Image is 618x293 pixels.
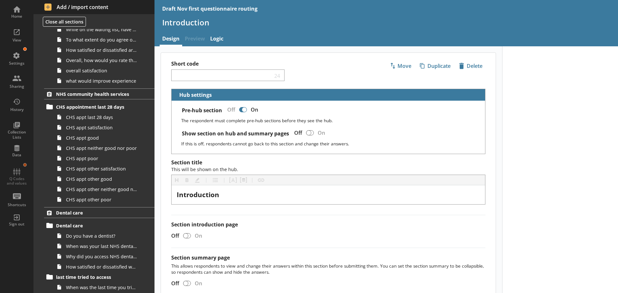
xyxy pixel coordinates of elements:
a: When was the last time you tried to access NHS dental care? [54,282,154,292]
span: Add / import content [44,4,144,11]
span: Delete [456,61,485,71]
span: CHS appt last 28 days [66,114,138,120]
span: Introduction [177,190,219,199]
a: Dental care [44,207,154,218]
span: CHS appointment last 28 days [56,104,135,110]
span: Overall, how would you rate the administration of your care? [66,57,138,63]
span: How satisfied or dissatisfied were you with the NHS dental care you received? [66,264,138,270]
span: last time tried to access [56,274,135,280]
div: View [5,38,28,43]
a: CHS appt other satisfaction [54,163,154,174]
span: How satisfied or dissatisfied are you with the communication about your wait? [66,47,138,53]
div: Off [222,104,238,115]
div: Off [289,127,305,139]
div: Sharing [5,84,28,89]
span: CHS appt other poor [66,197,138,203]
span: When was the last time you tried to access NHS dental care? [66,284,138,290]
a: CHS appointment last 28 days [44,102,154,112]
button: Close all sections [43,17,86,27]
a: CHS appt other poor [54,194,154,205]
div: Data [5,152,28,158]
span: CHS appt poor [66,155,138,161]
span: Preview [182,32,208,46]
label: Short code [171,60,328,67]
a: How satisfied or dissatisfied were you with the NHS dental care you received? [54,261,154,272]
div: Home [5,14,28,19]
a: To what extent do you agree or disagree that you understood the information given to you about ho... [54,34,154,45]
a: Design [160,32,182,46]
div: Settings [5,61,28,66]
a: Overall, how would you rate the administration of your care? [54,55,154,65]
span: Dental care [56,210,135,216]
span: This will be shown on the hub. [171,166,238,172]
span: To what extent do you agree or disagree that you understood the information given to you about ho... [66,37,138,43]
span: CHS appt other satisfaction [66,166,138,172]
div: On [315,127,330,139]
a: Logic [208,32,226,46]
li: CHS appointment last 28 daysCHS appt last 28 daysCHS appt satisfactionCHS appt goodCHS appt neith... [47,102,154,205]
a: last time tried to access [44,272,154,282]
span: NHS community health services [56,91,135,97]
span: CHS appt other neither good nor poor [66,186,138,192]
div: Collection Lists [5,130,28,140]
label: Show section on hub and summary pages [182,130,289,137]
span: CHS appt neither good nor poor [66,145,138,151]
span: 24 [273,72,282,78]
span: what would improve experience [66,78,138,84]
div: Sign out [5,222,28,227]
a: CHS appt last 28 days [54,112,154,122]
div: History [5,107,28,112]
span: When was your last NHS dental appointment? [66,243,138,249]
a: Dental care [44,220,154,231]
button: Hub settings [174,89,213,100]
span: CHS appt good [66,135,138,141]
li: NHS community health servicesCHS appointment last 28 daysCHS appt last 28 daysCHS appt satisfacti... [33,88,154,205]
a: CHS appt other neither good nor poor [54,184,154,194]
p: This allows respondents to view and change their answers within this section before submitting th... [171,263,485,275]
span: Do you have a dentist? [66,233,138,239]
button: Delete [456,60,485,71]
span: CHS appt satisfaction [66,124,138,131]
a: what would improve experience [54,76,154,86]
a: CHS appt good [54,133,154,143]
div: Off [166,280,182,287]
label: Section summary page [171,254,230,261]
a: overall satisfaction [54,65,154,76]
label: Section introduction page [171,221,485,228]
span: Why did you access NHS dental care on this occasion? [66,253,138,260]
div: Off [166,232,182,239]
p: The respondent must complete pre-hub sections before they see the hub. [181,117,480,124]
div: On [192,280,207,287]
a: How satisfied or dissatisfied are you with the communication about your wait? [54,45,154,55]
a: When was your last NHS dental appointment? [54,241,154,251]
div: Shortcuts [5,202,28,207]
label: Pre-hub section [182,107,222,114]
button: Move [387,60,414,71]
li: Dental careDo you have a dentist?When was your last NHS dental appointment?Why did you access NHS... [47,220,154,272]
div: [object Object] [177,190,480,199]
p: If this is off, respondents cannot go back to this section and change their answers. [181,141,480,147]
a: CHS appt other good [54,174,154,184]
a: NHS community health services [44,88,154,99]
div: Draft Nov first questionnaire routing [162,5,257,12]
a: While on the waiting list, have you been provided with information about any of the following? [54,24,154,34]
div: On [192,232,207,239]
span: CHS appt other good [66,176,138,182]
a: CHS appt satisfaction [54,122,154,133]
span: Section title [171,159,238,173]
a: Do you have a dentist? [54,231,154,241]
button: Duplicate [417,60,454,71]
div: On [248,104,263,115]
h1: Introduction [162,17,610,27]
span: Duplicate [417,61,453,71]
span: overall satisfaction [66,68,138,74]
a: CHS appt neither good nor poor [54,143,154,153]
a: Why did you access NHS dental care on this occasion? [54,251,154,261]
a: CHS appt poor [54,153,154,163]
span: While on the waiting list, have you been provided with information about any of the following? [66,26,138,32]
span: Dental care [56,223,135,229]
